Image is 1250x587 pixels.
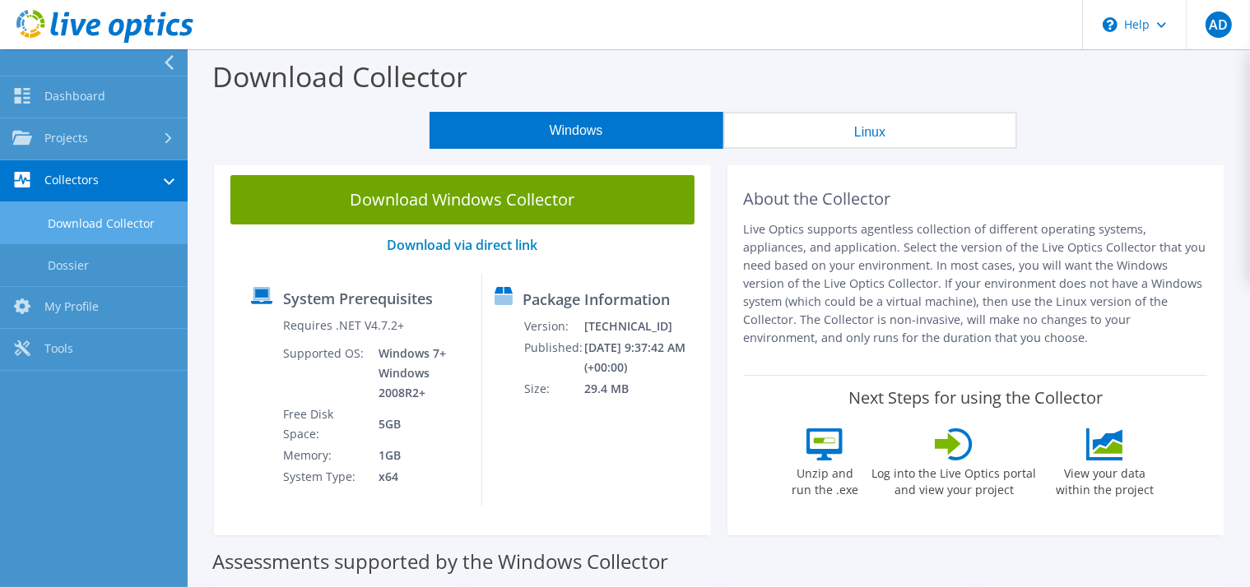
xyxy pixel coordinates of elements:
[584,378,704,400] td: 29.4 MB
[282,404,366,445] td: Free Disk Space:
[524,378,584,400] td: Size:
[282,445,366,466] td: Memory:
[366,445,468,466] td: 1GB
[282,466,366,488] td: System Type:
[283,290,433,307] label: System Prerequisites
[523,291,671,307] label: Package Information
[366,466,468,488] td: x64
[1206,12,1232,38] span: AD
[848,388,1103,408] label: Next Steps for using the Collector
[524,316,584,337] td: Version:
[1103,17,1118,32] svg: \n
[723,112,1017,149] button: Linux
[230,175,695,224] a: Download Windows Collector
[212,58,467,95] label: Download Collector
[584,316,704,337] td: [TECHNICAL_ID]
[744,220,1208,347] p: Live Optics supports agentless collection of different operating systems, appliances, and applica...
[212,553,668,570] label: Assessments supported by the Windows Collector
[366,343,468,404] td: Windows 7+ Windows 2008R2+
[282,343,366,404] td: Supported OS:
[871,460,1037,498] label: Log into the Live Optics portal and view your project
[430,112,723,149] button: Windows
[366,404,468,445] td: 5GB
[787,460,862,498] label: Unzip and run the .exe
[744,189,1208,209] h2: About the Collector
[1045,460,1164,498] label: View your data within the project
[524,337,584,378] td: Published:
[387,236,537,254] a: Download via direct link
[283,317,404,334] label: Requires .NET V4.7.2+
[584,337,704,378] td: [DATE] 9:37:42 AM (+00:00)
